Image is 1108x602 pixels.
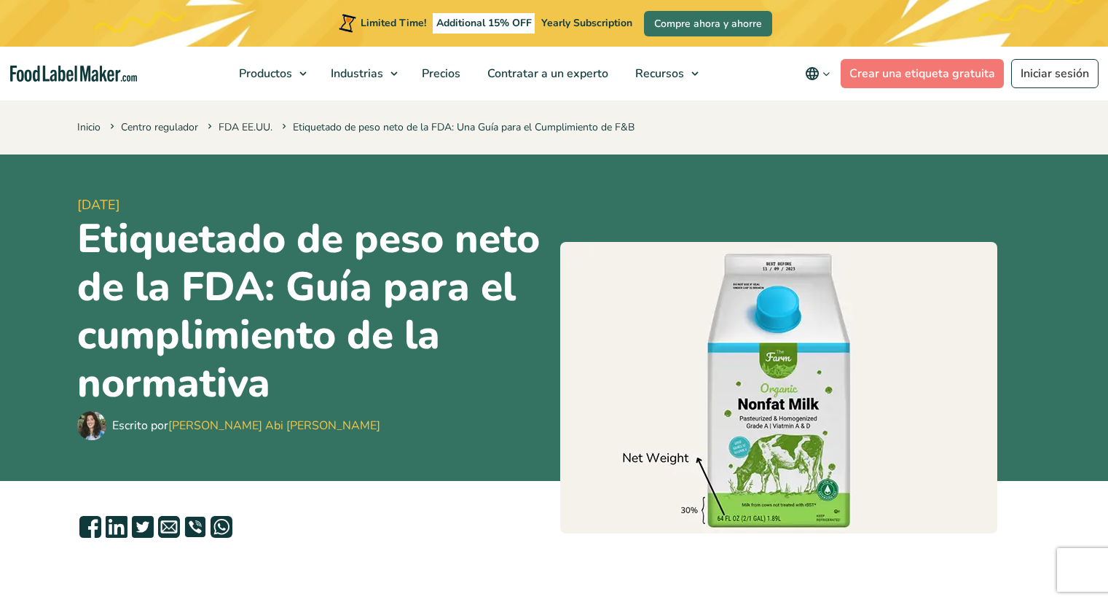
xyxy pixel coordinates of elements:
a: Precios [409,47,471,101]
a: Inicio [77,120,101,134]
a: Industrias [318,47,405,101]
span: Yearly Subscription [541,16,632,30]
a: Recursos [622,47,706,101]
img: Maria Abi Hanna - Etiquetadora de alimentos [77,411,106,440]
span: Industrias [326,66,385,82]
span: Contratar a un experto [483,66,610,82]
span: Etiquetado de peso neto de la FDA: Una Guía para el Cumplimiento de F&B [279,120,634,134]
span: Precios [417,66,462,82]
span: Recursos [631,66,685,82]
a: Contratar a un experto [474,47,618,101]
a: Iniciar sesión [1011,59,1099,88]
h1: Etiquetado de peso neto de la FDA: Guía para el cumplimiento de la normativa [77,215,549,407]
a: Compre ahora y ahorre [644,11,772,36]
a: Centro regulador [121,120,198,134]
a: Productos [226,47,314,101]
span: Productos [235,66,294,82]
a: Crear una etiqueta gratuita [841,59,1004,88]
span: Additional 15% OFF [433,13,535,34]
a: FDA EE.UU. [219,120,272,134]
a: [PERSON_NAME] Abi [PERSON_NAME] [168,418,380,434]
div: Escrito por [112,417,380,434]
span: [DATE] [77,195,549,215]
span: Limited Time! [361,16,426,30]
